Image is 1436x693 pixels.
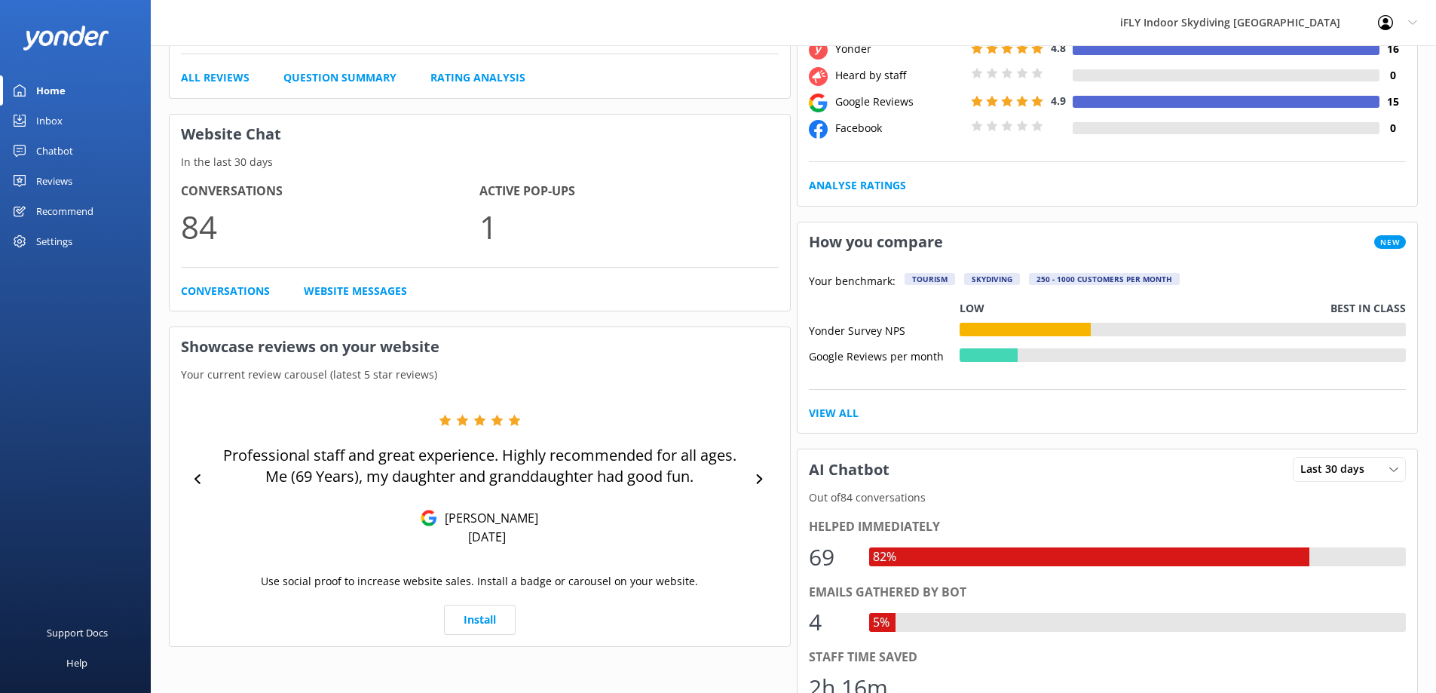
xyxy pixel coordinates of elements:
[869,613,893,633] div: 5%
[181,182,479,201] h4: Conversations
[869,547,900,567] div: 82%
[36,136,73,166] div: Chatbot
[211,445,749,487] p: Professional staff and great experience. Highly recommended for all ages. Me (69 Years), my daugh...
[798,222,954,262] h3: How you compare
[47,618,108,648] div: Support Docs
[1051,41,1066,55] span: 4.8
[809,405,859,422] a: View All
[1029,273,1180,285] div: 250 - 1000 customers per month
[809,273,896,291] p: Your benchmark:
[798,489,1418,506] p: Out of 84 conversations
[809,517,1407,537] div: Helped immediately
[170,154,790,170] p: In the last 30 days
[831,41,967,57] div: Yonder
[66,648,87,678] div: Help
[479,182,778,201] h4: Active Pop-ups
[809,648,1407,667] div: Staff time saved
[1300,461,1373,477] span: Last 30 days
[1051,94,1066,108] span: 4.9
[809,604,854,640] div: 4
[181,69,250,86] a: All Reviews
[444,605,516,635] a: Install
[479,201,778,252] p: 1
[964,273,1020,285] div: Skydiving
[1374,235,1406,249] span: New
[809,348,960,362] div: Google Reviews per month
[36,75,66,106] div: Home
[437,510,538,526] p: [PERSON_NAME]
[261,573,698,590] p: Use social proof to increase website sales. Install a badge or carousel on your website.
[430,69,525,86] a: Rating Analysis
[1330,300,1406,317] p: Best in class
[905,273,955,285] div: Tourism
[831,67,967,84] div: Heard by staff
[1379,67,1406,84] h4: 0
[170,115,790,154] h3: Website Chat
[170,366,790,383] p: Your current review carousel (latest 5 star reviews)
[421,510,437,526] img: Google Reviews
[181,283,270,299] a: Conversations
[831,94,967,110] div: Google Reviews
[809,539,854,575] div: 69
[181,201,479,252] p: 84
[23,26,109,51] img: yonder-white-logo.png
[36,196,93,226] div: Recommend
[304,283,407,299] a: Website Messages
[36,166,72,196] div: Reviews
[1379,120,1406,136] h4: 0
[809,583,1407,603] div: Emails gathered by bot
[468,529,506,545] p: [DATE]
[960,300,984,317] p: Low
[809,177,906,194] a: Analyse Ratings
[809,323,960,336] div: Yonder Survey NPS
[831,120,967,136] div: Facebook
[36,106,63,136] div: Inbox
[283,69,397,86] a: Question Summary
[798,450,901,489] h3: AI Chatbot
[1379,41,1406,57] h4: 16
[170,327,790,366] h3: Showcase reviews on your website
[36,226,72,256] div: Settings
[1379,94,1406,110] h4: 15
